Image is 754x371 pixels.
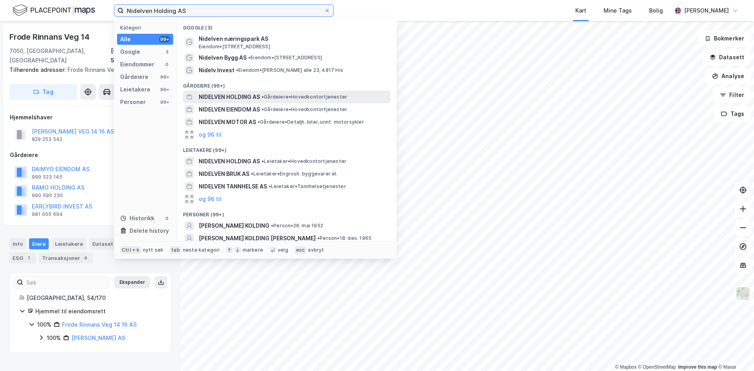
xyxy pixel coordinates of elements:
div: 1 [25,254,33,262]
div: Ctrl + k [120,246,141,254]
span: NIDELVEN HOLDING AS [199,92,260,102]
div: Google [120,47,140,57]
div: nytt søk [143,247,164,253]
span: • [262,158,264,164]
div: 99+ [159,36,170,42]
div: Datasett [89,238,119,249]
span: Nidelven Bygg AS [199,53,247,62]
div: Delete history [130,226,169,236]
button: Tags [714,106,751,122]
div: Frode Rinnans Veg 14 [9,31,91,43]
span: NIDELVEN EIENDOM AS [199,105,260,114]
span: [PERSON_NAME] KOLDING [199,221,269,230]
div: Personer (99+) [177,205,397,219]
div: Leietakere (99+) [177,141,397,155]
span: • [317,235,320,241]
a: OpenStreetMap [638,364,676,370]
div: Personer [120,97,146,107]
span: Leietaker • Engrosh. byggevarer el. [251,171,338,177]
div: 829 253 542 [32,136,62,143]
div: 3 [164,49,170,55]
span: Person • 26. mai 1952 [271,223,323,229]
div: Leietakere [52,238,86,249]
a: Mapbox [615,364,637,370]
span: Gårdeiere • Hovedkontortjenester [262,106,347,113]
span: Gårdeiere • Detaljh. biler, unnt. motorsykler [258,119,364,125]
span: [PERSON_NAME] KOLDING [PERSON_NAME] [199,234,316,243]
img: logo.f888ab2527a4732fd821a326f86c7f29.svg [13,4,95,17]
span: Leietaker • Hovedkontortjenester [262,158,346,164]
button: Ekspander [114,276,150,289]
div: ESG [9,252,36,263]
div: Frode Rinnans Veg 16 [9,65,165,75]
div: 0 [164,215,170,221]
button: og 96 til [199,130,221,139]
span: Nidelven næringspark AS [199,34,387,44]
div: 99+ [159,99,170,105]
span: Nidelv Invest [199,66,234,75]
div: esc [295,246,307,254]
button: Datasett [703,49,751,65]
span: • [262,106,264,112]
a: Improve this map [678,364,717,370]
div: Gårdeiere [120,72,148,82]
div: Kategori [120,25,173,31]
div: Gårdeiere (99+) [177,77,397,91]
div: Leietakere [120,85,150,94]
div: 981 005 694 [32,211,63,217]
button: Filter [713,87,751,103]
div: Kart [575,6,586,15]
span: Person • 18. des. 1965 [317,235,372,241]
div: neste kategori [183,247,220,253]
div: [GEOGRAPHIC_DATA], 54/170 [27,293,161,303]
div: [GEOGRAPHIC_DATA], 54/170 [111,46,171,65]
div: markere [243,247,263,253]
div: Hjemmel til eiendomsrett [35,307,161,316]
span: • [269,183,271,189]
span: Tilhørende adresser: [9,66,68,73]
span: • [258,119,260,125]
div: 0 [164,61,170,68]
div: Historikk [120,214,154,223]
span: NIDELVEN HOLDING AS [199,157,260,166]
span: • [251,171,253,177]
div: Kontrollprogram for chat [715,333,754,371]
div: 99+ [159,86,170,93]
span: • [262,94,264,100]
button: Bokmerker [698,31,751,46]
button: Tag [9,84,77,100]
a: Frode Rinnans Veg 14 16 AS [62,321,137,328]
span: Eiendom • [STREET_ADDRESS] [248,55,322,61]
div: 100% [47,333,61,343]
div: Transaksjoner [39,252,93,263]
div: avbryt [308,247,324,253]
a: [PERSON_NAME] AS [71,334,125,341]
div: 100% [37,320,51,329]
div: Alle [120,35,131,44]
div: 99+ [159,74,170,80]
span: • [236,67,238,73]
span: Gårdeiere • Hovedkontortjenester [262,94,347,100]
div: velg [278,247,288,253]
div: [PERSON_NAME] [684,6,729,15]
div: Gårdeiere [10,150,171,160]
div: Eiere [29,238,49,249]
div: 4 [82,254,90,262]
div: Mine Tags [604,6,632,15]
div: Google (3) [177,18,397,33]
div: Hjemmelshaver [10,113,171,122]
div: Info [9,238,26,249]
span: Leietaker • Tannhelsetjenester [269,183,346,190]
div: 7050, [GEOGRAPHIC_DATA], [GEOGRAPHIC_DATA] [9,46,111,65]
span: NIDELVEN BRUK AS [199,169,249,179]
span: Eiendom • [PERSON_NAME] alle 23, 4817 His [236,67,343,73]
input: Søk [23,276,109,288]
span: NIDELVEN TANNHELSE AS [199,182,267,191]
input: Søk på adresse, matrikkel, gårdeiere, leietakere eller personer [124,5,324,16]
button: og 96 til [199,194,221,204]
div: tab [170,246,181,254]
span: • [248,55,251,60]
div: Bolig [649,6,663,15]
iframe: Chat Widget [715,333,754,371]
span: • [271,223,273,228]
